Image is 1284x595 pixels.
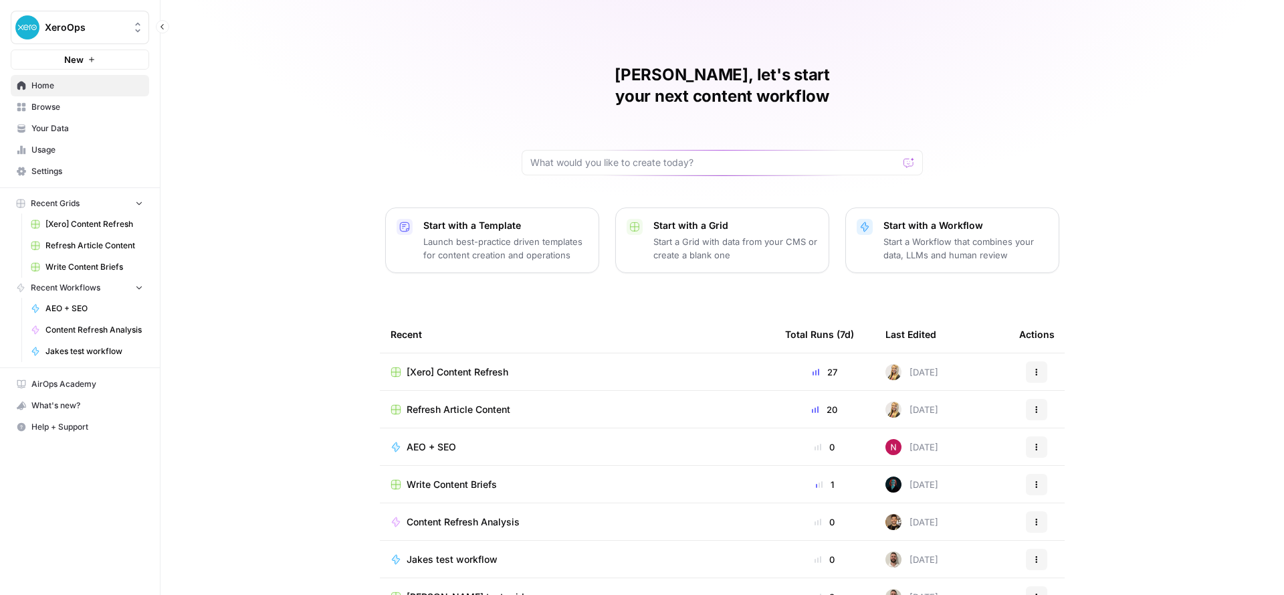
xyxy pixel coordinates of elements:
a: Content Refresh Analysis [25,319,149,341]
a: Refresh Article Content [25,235,149,256]
div: 0 [785,553,864,566]
button: What's new? [11,395,149,416]
button: Help + Support [11,416,149,438]
div: 1 [785,478,864,491]
span: Recent Grids [31,197,80,209]
a: Your Data [11,118,149,139]
a: Settings [11,161,149,182]
img: ygsh7oolkwauxdw54hskm6m165th [885,364,901,380]
button: Start with a TemplateLaunch best-practice driven templates for content creation and operations [385,207,599,273]
div: 0 [785,440,864,454]
a: [Xero] Content Refresh [25,214,149,235]
a: Usage [11,139,149,161]
a: Write Content Briefs [391,478,764,491]
img: zb84x8s0occuvl3br2ttumd0rm88 [885,551,901,568]
span: Write Content Briefs [407,478,497,491]
a: [Xero] Content Refresh [391,365,764,379]
a: Refresh Article Content [391,403,764,416]
span: Refresh Article Content [45,240,143,252]
span: Refresh Article Content [407,403,510,416]
div: What's new? [11,396,148,416]
p: Start a Workflow that combines your data, LLMs and human review [883,235,1048,262]
a: Jakes test workflow [25,341,149,362]
button: Recent Workflows [11,278,149,298]
a: AirOps Academy [11,373,149,395]
p: Start with a Template [423,219,588,232]
div: Last Edited [885,316,936,353]
div: Recent [391,316,764,353]
button: Recent Grids [11,193,149,214]
span: XeroOps [45,21,126,34]
img: XeroOps Logo [15,15,39,39]
div: Actions [1019,316,1055,353]
span: AEO + SEO [45,303,143,315]
p: Launch best-practice driven templates for content creation and operations [423,235,588,262]
p: Start a Grid with data from your CMS or create a blank one [653,235,818,262]
div: 0 [785,515,864,529]
div: Total Runs (7d) [785,316,854,353]
h1: [PERSON_NAME], let's start your next content workflow [522,64,923,107]
span: Write Content Briefs [45,261,143,273]
span: Usage [31,144,143,156]
span: Help + Support [31,421,143,433]
div: [DATE] [885,551,938,568]
span: Content Refresh Analysis [45,324,143,336]
span: Browse [31,101,143,113]
button: Start with a WorkflowStart a Workflow that combines your data, LLMs and human review [845,207,1059,273]
span: New [64,53,84,66]
button: Workspace: XeroOps [11,11,149,44]
span: [Xero] Content Refresh [45,218,143,230]
span: Jakes test workflow [407,553,498,566]
div: [DATE] [885,364,938,380]
span: AirOps Academy [31,378,143,390]
span: Settings [31,165,143,177]
span: Your Data [31,122,143,135]
div: 27 [785,365,864,379]
a: Browse [11,96,149,118]
a: AEO + SEO [25,298,149,319]
p: Start with a Workflow [883,219,1048,232]
span: Recent Workflows [31,282,100,294]
div: [DATE] [885,439,938,455]
a: Jakes test workflow [391,553,764,566]
div: 20 [785,403,864,416]
img: 36rz0nf6lyfqsoxlb67712aiq2cf [885,514,901,530]
a: Write Content Briefs [25,256,149,278]
a: AEO + SEO [391,440,764,454]
span: Content Refresh Analysis [407,515,520,529]
button: Start with a GridStart a Grid with data from your CMS or create a blank one [615,207,829,273]
img: 809rsgs8fojgkhnibtwc28oh1nli [885,439,901,455]
img: ilf5qirlu51qf7ak37srxb41cqxu [885,477,901,493]
p: Start with a Grid [653,219,818,232]
span: [Xero] Content Refresh [407,365,508,379]
span: Jakes test workflow [45,345,143,357]
a: Home [11,75,149,96]
input: What would you like to create today? [530,156,898,169]
span: AEO + SEO [407,440,456,454]
div: [DATE] [885,402,938,418]
a: Content Refresh Analysis [391,515,764,529]
img: ygsh7oolkwauxdw54hskm6m165th [885,402,901,418]
div: [DATE] [885,514,938,530]
span: Home [31,80,143,92]
div: [DATE] [885,477,938,493]
button: New [11,50,149,70]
